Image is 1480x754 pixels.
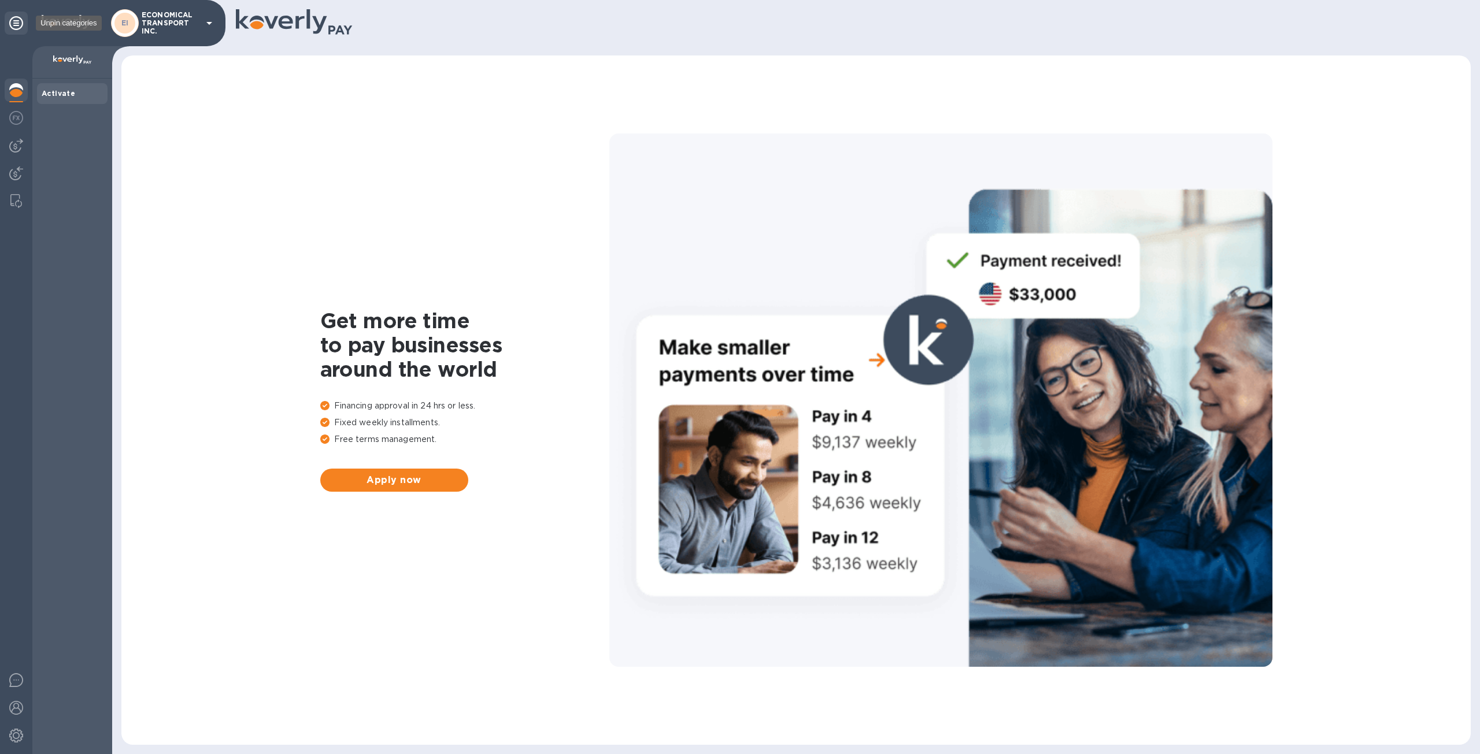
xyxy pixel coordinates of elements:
[42,89,75,98] b: Activate
[320,469,468,492] button: Apply now
[320,400,609,412] p: Financing approval in 24 hrs or less.
[42,15,90,29] img: Logo
[121,18,129,27] b: EI
[320,433,609,445] p: Free terms management.
[330,473,459,487] span: Apply now
[320,309,609,381] h1: Get more time to pay businesses around the world
[142,11,199,35] p: ECONOMICAL TRANSPORT INC.
[320,417,609,429] p: Fixed weekly installments.
[9,111,23,125] img: Foreign exchange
